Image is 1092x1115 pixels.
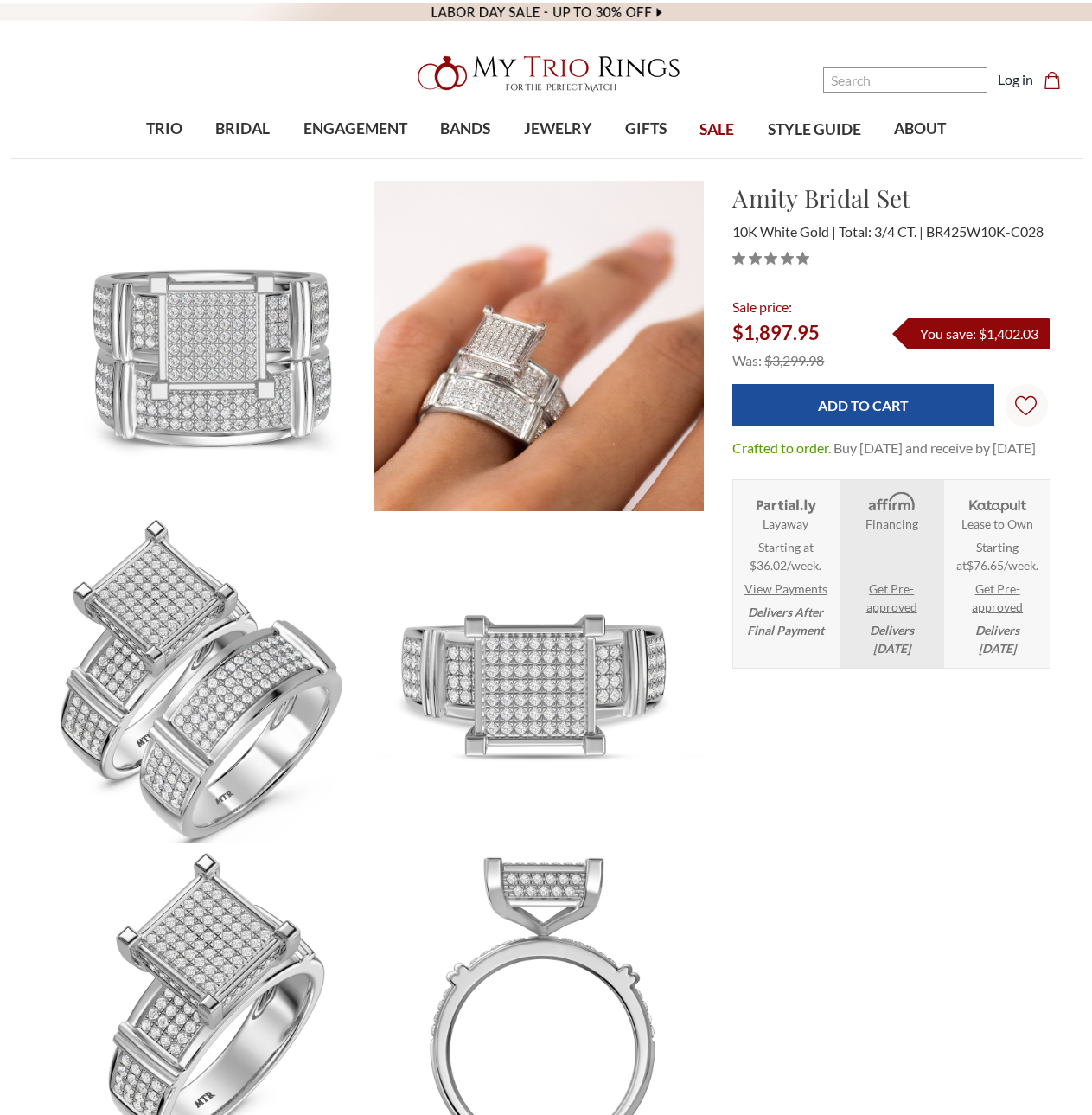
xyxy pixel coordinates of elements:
[950,580,1044,616] a: Get Pre-approved
[408,46,685,101] img: My Trio Rings
[287,101,424,157] a: ENGAGEMENT
[763,515,808,533] strong: Layaway
[699,119,734,141] span: SALE
[733,480,838,650] li: Layaway
[732,223,836,240] span: 10K White Gold
[753,490,819,515] img: Layaway
[870,621,914,657] em: Delivers
[998,69,1033,90] a: Log in
[549,157,566,159] button: submenu toggle
[873,641,910,656] span: [DATE]
[637,157,655,159] button: submenu toggle
[732,298,792,315] span: Sale price:
[840,480,944,668] li: Affirm
[303,118,407,140] span: ENGAGEMENT
[747,603,824,639] em: Delivers After Final Payment
[507,101,608,157] a: JEWELRY
[1044,69,1071,90] a: Cart with 0 items
[1005,384,1048,427] a: Wish Lists
[130,101,199,157] a: TRIO
[859,490,924,515] img: Affirm
[950,538,1044,574] span: Starting at .
[965,490,1031,515] img: Katapult
[833,438,1036,458] dd: Buy [DATE] and receive by [DATE]
[961,515,1033,533] strong: Lease to Own
[156,157,173,159] button: submenu toggle
[845,580,939,616] a: Get Pre-approved
[750,102,877,158] a: STYLE GUIDE
[732,384,993,426] input: Add to Cart
[440,118,490,140] span: BANDS
[967,558,1036,573] span: $76.65/week
[975,621,1019,657] em: Delivers
[42,513,373,843] img: Photo of Amity 3/4 Carat T.W. Diamond Princess Cluster Bridal Set 10K White Gold [BR425W-C028]
[42,181,373,511] img: Photo of Amity 3/4 Carat T.W. Diamond Princess Cluster Bridal Set 10K White Gold [BR425W-C028]
[764,352,824,368] span: $3,299.98
[839,223,923,240] span: Total: 3/4 CT.
[215,118,270,140] span: BRIDAL
[732,180,1050,216] h1: Amity Bridal Set
[524,118,592,140] span: JEWELRY
[234,157,252,159] button: submenu toggle
[732,352,762,368] span: Was:
[199,101,286,157] a: BRIDAL
[146,118,182,140] span: TRIO
[1044,72,1061,89] svg: cart.cart_preview
[1015,341,1037,471] svg: Wish Lists
[945,480,1050,668] li: Katapult
[424,101,507,157] a: BANDS
[865,515,918,533] strong: Financing
[750,538,821,574] span: Starting at $36.02/week.
[374,181,705,511] img: Photo of Amity 3/4 Carat T.W. Diamond Princess Cluster Bridal Set 10K White Gold [BR425W-C028]
[926,223,1044,240] span: BR425W10K-C028
[920,325,1038,342] span: You save: $1,402.03
[768,119,861,141] span: STYLE GUIDE
[347,157,364,159] button: submenu toggle
[316,46,775,101] a: My Trio Rings
[979,641,1016,656] span: [DATE]
[732,438,831,458] dt: Crafted to order.
[732,321,820,344] span: $1,897.95
[744,580,827,598] a: View Payments
[683,102,750,158] a: SALE
[457,157,474,159] button: submenu toggle
[609,101,683,157] a: GIFTS
[823,67,987,93] input: Search
[374,513,705,843] img: Photo of Amity 3/4 Carat T.W. Diamond Princess Cluster Bridal Set 10K White Gold [BT425WE-C028]
[625,118,667,140] span: GIFTS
